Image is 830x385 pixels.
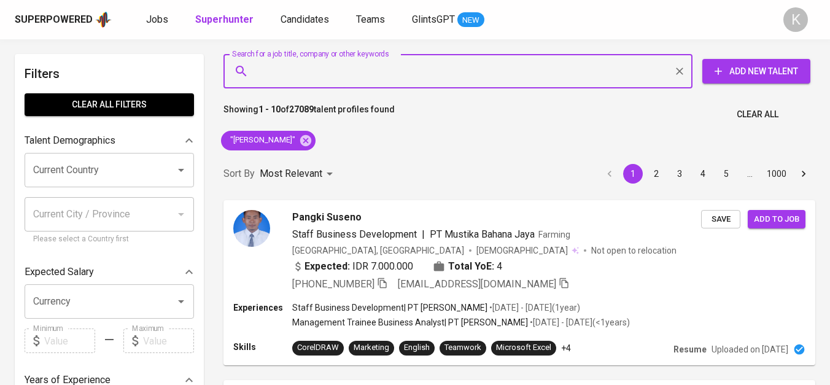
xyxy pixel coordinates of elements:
div: English [404,342,430,354]
button: Open [173,161,190,179]
p: Please select a Country first [33,233,185,246]
input: Value [44,329,95,353]
div: Talent Demographics [25,128,194,153]
span: Clear All filters [34,97,184,112]
p: Sort By [223,166,255,181]
p: Experiences [233,301,292,314]
a: Pangki SusenoStaff Business Development|PT Mustika Bahana JayaFarming[GEOGRAPHIC_DATA], [GEOGRAPH... [223,200,815,365]
a: Superpoweredapp logo [15,10,112,29]
button: Go to page 3 [670,164,689,184]
button: Open [173,293,190,310]
button: Clear [671,63,688,80]
span: Save [707,212,734,227]
nav: pagination navigation [598,164,815,184]
span: Pangki Suseno [292,210,362,225]
button: Go to page 2 [646,164,666,184]
div: Most Relevant [260,163,337,185]
a: Teams [356,12,387,28]
b: 27089 [289,104,314,114]
b: Superhunter [195,14,254,25]
a: GlintsGPT NEW [412,12,484,28]
a: Jobs [146,12,171,28]
span: Add to job [754,212,799,227]
p: Most Relevant [260,166,322,181]
button: Go to page 5 [716,164,736,184]
img: d0c5ab821fabbee71eb9e4c0d26af2b1.jpg [233,210,270,247]
div: "[PERSON_NAME]" [221,131,316,150]
div: Expected Salary [25,260,194,284]
p: Skills [233,341,292,353]
span: NEW [457,14,484,26]
span: [DEMOGRAPHIC_DATA] [476,244,570,257]
button: Go to next page [794,164,813,184]
span: Staff Business Development [292,228,417,240]
span: [EMAIL_ADDRESS][DOMAIN_NAME] [398,278,556,290]
span: Add New Talent [712,64,801,79]
span: Candidates [281,14,329,25]
span: PT Mustika Bahana Jaya [430,228,535,240]
button: Add New Talent [702,59,810,84]
b: Total YoE: [448,259,494,274]
p: Resume [673,343,707,356]
div: Microsoft Excel [496,342,551,354]
div: Teamwork [444,342,481,354]
p: Uploaded on [DATE] [712,343,788,356]
button: Clear All [732,103,783,126]
p: Not open to relocation [591,244,677,257]
button: Go to page 4 [693,164,713,184]
img: app logo [95,10,112,29]
span: Teams [356,14,385,25]
div: CorelDRAW [297,342,339,354]
span: 4 [497,259,502,274]
span: Clear All [737,107,778,122]
p: • [DATE] - [DATE] ( 1 year ) [487,301,580,314]
button: Save [701,210,740,229]
span: "[PERSON_NAME]" [221,134,303,146]
p: Talent Demographics [25,133,115,148]
p: +4 [561,342,571,354]
div: Superpowered [15,13,93,27]
input: Value [143,329,194,353]
button: Go to page 1000 [763,164,790,184]
div: IDR 7.000.000 [292,259,413,274]
span: [PHONE_NUMBER] [292,278,374,290]
span: | [422,227,425,242]
p: Expected Salary [25,265,94,279]
a: Superhunter [195,12,256,28]
div: … [740,168,759,180]
div: [GEOGRAPHIC_DATA], [GEOGRAPHIC_DATA] [292,244,464,257]
span: GlintsGPT [412,14,455,25]
b: Expected: [304,259,350,274]
span: Farming [538,230,570,239]
div: K [783,7,808,32]
p: Management Trainee Business Analyst | PT [PERSON_NAME] [292,316,528,329]
p: Staff Business Development | PT [PERSON_NAME] [292,301,487,314]
div: Marketing [354,342,389,354]
button: Add to job [748,210,805,229]
h6: Filters [25,64,194,84]
button: Clear All filters [25,93,194,116]
p: • [DATE] - [DATE] ( <1 years ) [528,316,630,329]
b: 1 - 10 [258,104,281,114]
span: Jobs [146,14,168,25]
a: Candidates [281,12,332,28]
button: page 1 [623,164,643,184]
p: Showing of talent profiles found [223,103,395,126]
